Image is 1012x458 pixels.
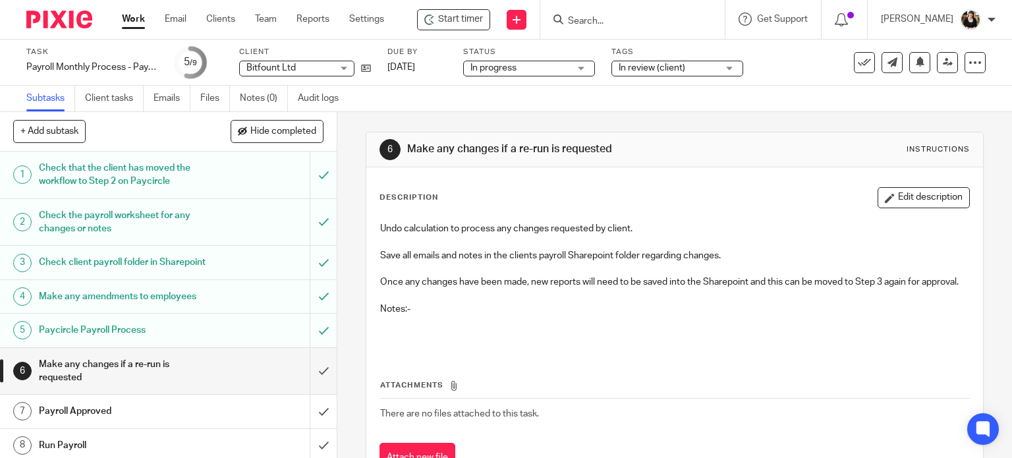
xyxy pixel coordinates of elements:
input: Search [567,16,685,28]
img: Pixie [26,11,92,28]
p: Description [379,192,438,203]
div: 1 [13,165,32,184]
p: Once any changes have been made, new reports will need to be saved into the Sharepoint and this c... [380,275,970,289]
label: Tags [611,47,743,57]
div: 2 [13,213,32,231]
span: There are no files attached to this task. [380,409,539,418]
span: Hide completed [250,127,316,137]
h1: Make any changes if a re-run is requested [39,355,211,388]
button: + Add subtask [13,120,86,142]
h1: Check that the client has moved the workflow to Step 2 on Paycircle [39,158,211,192]
h1: Run Payroll [39,436,211,455]
h1: Payroll Approved [39,401,211,421]
div: 6 [379,139,401,160]
span: [DATE] [387,63,415,72]
span: Get Support [757,14,808,24]
span: Bitfount Ltd [246,63,296,72]
span: Attachments [380,382,443,389]
div: 3 [13,254,32,272]
a: Files [200,86,230,111]
div: Payroll Monthly Process - Paycircle [26,61,158,74]
label: Status [463,47,595,57]
label: Due by [387,47,447,57]
h1: Check client payroll folder in Sharepoint [39,252,211,272]
h1: Make any changes if a re-run is requested [407,142,702,156]
small: /9 [190,59,197,67]
div: Instructions [907,144,970,155]
p: Save all emails and notes in the clients payroll Sharepoint folder regarding changes. [380,249,970,262]
button: Hide completed [231,120,323,142]
div: 5 [13,321,32,339]
a: Subtasks [26,86,75,111]
label: Client [239,47,371,57]
div: Bitfount Ltd - Payroll Monthly Process - Paycircle [417,9,490,30]
a: Work [122,13,145,26]
span: Start timer [438,13,483,26]
a: Audit logs [298,86,349,111]
a: Notes (0) [240,86,288,111]
div: 8 [13,436,32,455]
div: 7 [13,402,32,420]
span: In review (client) [619,63,685,72]
h1: Make any amendments to employees [39,287,211,306]
label: Task [26,47,158,57]
a: Client tasks [85,86,144,111]
p: Undo calculation to process any changes requested by client. [380,222,970,235]
a: Emails [154,86,190,111]
a: Settings [349,13,384,26]
div: 6 [13,362,32,380]
h1: Check the payroll worksheet for any changes or notes [39,206,211,239]
span: In progress [470,63,517,72]
a: Clients [206,13,235,26]
a: Team [255,13,277,26]
a: Email [165,13,186,26]
p: Notes:- [380,302,970,316]
div: 4 [13,287,32,306]
button: Edit description [878,187,970,208]
div: 5 [184,55,197,70]
a: Reports [296,13,329,26]
img: Helen%20Campbell.jpeg [960,9,981,30]
p: [PERSON_NAME] [881,13,953,26]
h1: Paycircle Payroll Process [39,320,211,340]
